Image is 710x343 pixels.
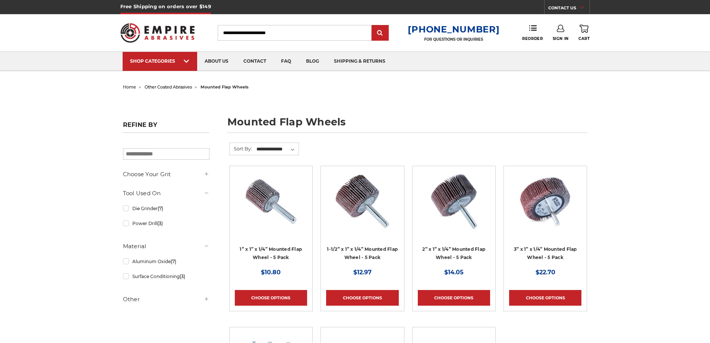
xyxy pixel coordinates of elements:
[123,295,209,304] h5: Other
[123,202,209,215] a: Die Grinder
[326,290,398,306] a: Choose Options
[261,269,281,276] span: $10.80
[236,52,274,71] a: contact
[553,36,569,41] span: Sign In
[241,171,301,231] img: 1” x 1” x 1/4” Mounted Flap Wheel - 5 Pack
[332,171,392,231] img: 1-1/2” x 1” x 1/4” Mounted Flap Wheel - 5 Pack
[578,25,590,41] a: Cart
[255,144,299,155] select: Sort By:
[157,221,163,226] span: (3)
[123,84,136,90] a: home
[201,84,249,90] span: mounted flap wheels
[514,246,577,261] a: 3” x 1” x 1/4” Mounted Flap Wheel - 5 Pack
[123,170,209,179] h5: Choose Your Grit
[230,143,252,154] label: Sort By:
[123,217,209,230] a: Power Drill
[353,269,372,276] span: $12.97
[227,117,587,133] h1: mounted flap wheels
[418,171,490,244] a: 2” x 1” x 1/4” Mounted Flap Wheel - 5 Pack
[408,24,499,35] a: [PHONE_NUMBER]
[197,52,236,71] a: about us
[123,121,209,133] h5: Refine by
[158,206,163,211] span: (7)
[536,269,555,276] span: $22.70
[274,52,299,71] a: faq
[522,36,543,41] span: Reorder
[145,84,192,90] a: other coated abrasives
[235,290,307,306] a: Choose Options
[418,290,490,306] a: Choose Options
[171,259,176,264] span: (7)
[123,270,209,283] a: Surface Conditioning
[522,25,543,41] a: Reorder
[515,171,575,231] img: Mounted flap wheel with 1/4" Shank
[299,52,326,71] a: blog
[326,171,398,244] a: 1-1/2” x 1” x 1/4” Mounted Flap Wheel - 5 Pack
[235,171,307,244] a: 1” x 1” x 1/4” Mounted Flap Wheel - 5 Pack
[422,246,485,261] a: 2” x 1” x 1/4” Mounted Flap Wheel - 5 Pack
[509,171,581,244] a: Mounted flap wheel with 1/4" Shank
[130,58,190,64] div: SHOP CATEGORIES
[123,242,209,251] h5: Material
[240,246,302,261] a: 1” x 1” x 1/4” Mounted Flap Wheel - 5 Pack
[120,18,195,47] img: Empire Abrasives
[327,246,398,261] a: 1-1/2” x 1” x 1/4” Mounted Flap Wheel - 5 Pack
[578,36,590,41] span: Cart
[424,171,484,231] img: 2” x 1” x 1/4” Mounted Flap Wheel - 5 Pack
[373,26,388,41] input: Submit
[123,255,209,268] a: Aluminum Oxide
[180,274,185,279] span: (3)
[444,269,464,276] span: $14.05
[408,37,499,42] p: FOR QUESTIONS OR INQUIRIES
[509,290,581,306] a: Choose Options
[123,189,209,198] h5: Tool Used On
[326,52,393,71] a: shipping & returns
[548,4,590,14] a: CONTACT US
